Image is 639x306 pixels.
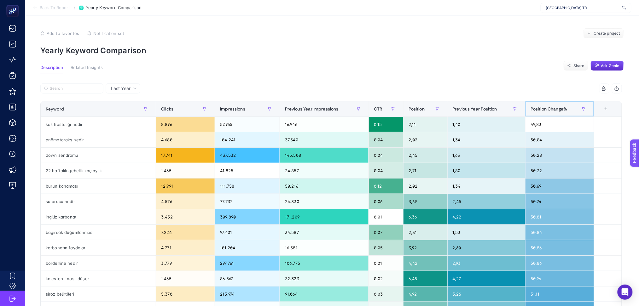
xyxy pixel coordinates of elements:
div: 0,01 [369,256,403,271]
div: 50,86 [526,240,594,255]
div: 17.741 [156,148,215,163]
div: 50,81 [526,209,594,224]
div: 2,02 [404,178,447,194]
span: CTR [374,106,382,111]
span: Keyword [46,106,64,111]
div: 0,07 [369,225,403,240]
div: 101.204 [215,240,280,255]
div: 4,92 [404,286,447,302]
div: 7.226 [156,225,215,240]
div: 2,02 [404,132,447,147]
div: 50,28 [526,148,594,163]
button: Description [40,65,63,73]
div: 4,27 [448,271,526,286]
div: Open Intercom Messenger [618,285,633,300]
div: 2,45 [448,194,526,209]
div: 37.540 [280,132,369,147]
div: 1,53 [448,225,526,240]
div: 16.946 [280,117,369,132]
div: 2,31 [404,225,447,240]
div: 437.532 [215,148,280,163]
span: Back To Report [40,5,70,10]
span: Last Year [111,85,131,92]
span: Ask Genie [601,63,619,68]
div: 91.064 [280,286,369,302]
div: 309.890 [215,209,280,224]
div: borderline nedir [41,256,156,271]
div: 50,84 [526,225,594,240]
div: 213.974 [215,286,280,302]
div: 1,40 [448,117,526,132]
div: 8.896 [156,117,215,132]
span: Notification set [93,31,124,36]
div: 24.857 [280,163,369,178]
div: 6,45 [404,271,447,286]
div: 51,11 [526,286,594,302]
div: 0,15 [369,117,403,132]
div: 1.465 [156,271,215,286]
div: 86.567 [215,271,280,286]
div: 0,04 [369,163,403,178]
div: 1,63 [448,148,526,163]
div: 50,74 [526,194,594,209]
p: Yearly Keyword Comparison [40,46,624,55]
div: 104.241 [215,132,280,147]
div: ingiliz karbonatı [41,209,156,224]
span: Add to favorites [47,31,79,36]
div: 0,12 [369,178,403,194]
span: / [74,5,75,10]
span: Impressions [220,106,245,111]
div: 50,86 [526,256,594,271]
div: 3,26 [448,286,526,302]
div: 8 items selected [599,106,604,120]
div: 50,32 [526,163,594,178]
img: svg%3e [622,5,626,11]
div: 5.370 [156,286,215,302]
span: Previous Year Impressions [285,106,339,111]
div: 2,45 [404,148,447,163]
div: su orucu nedir [41,194,156,209]
div: 111.758 [215,178,280,194]
div: 0,03 [369,286,403,302]
div: 4,42 [404,256,447,271]
div: kas hastalığı nedir [41,117,156,132]
div: 97.401 [215,225,280,240]
span: Related Insights [71,65,103,70]
span: Create project [594,31,620,36]
div: 0,04 [369,132,403,147]
div: 0,06 [369,194,403,209]
div: 77.732 [215,194,280,209]
span: Position [409,106,425,111]
div: 24.330 [280,194,369,209]
div: 4.576 [156,194,215,209]
span: [GEOGRAPHIC_DATA] TR [546,5,620,10]
span: Description [40,65,63,70]
div: 1.465 [156,163,215,178]
div: 0,02 [369,271,403,286]
div: 1,80 [448,163,526,178]
div: 297.761 [215,256,280,271]
div: 0,01 [369,209,403,224]
div: 50,96 [526,271,594,286]
div: 171.209 [280,209,369,224]
div: 2,11 [404,117,447,132]
button: Add to favorites [40,31,79,36]
div: down sendromu [41,148,156,163]
div: 12.991 [156,178,215,194]
div: 4.771 [156,240,215,255]
div: 2,93 [448,256,526,271]
span: Position Change% [531,106,567,111]
button: Ask Genie [591,61,624,71]
div: 4.680 [156,132,215,147]
div: 0,05 [369,240,403,255]
div: 3.452 [156,209,215,224]
div: burun kanaması [41,178,156,194]
div: 106.775 [280,256,369,271]
button: Notification set [87,31,124,36]
span: Share [573,63,584,68]
div: 41.825 [215,163,280,178]
div: kolesterol nasıl düşer [41,271,156,286]
div: 22 haftalık gebelik kaç aylık [41,163,156,178]
div: + [600,106,612,111]
div: 50.216 [280,178,369,194]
